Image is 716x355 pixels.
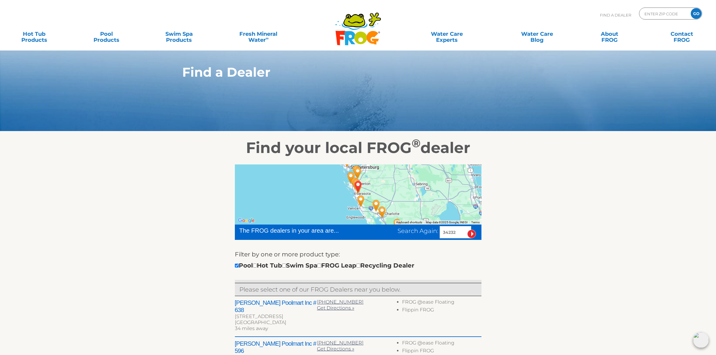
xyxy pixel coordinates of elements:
img: Google [236,217,256,225]
div: SARASOTA, FL 34232 [351,178,365,194]
li: FROG @ease Floating [402,299,481,307]
input: Zip Code Form [644,9,684,18]
span: Map data ©2025 Google, INEGI [426,221,468,224]
div: Legacy Hot Tubs, Pools & Saunas - 5 miles away. [348,175,362,191]
a: [PHONE_NUMBER] [317,299,364,305]
div: Leslie's Poolmart Inc # 120 - 64 miles away. [384,224,398,240]
a: [PHONE_NUMBER] [317,340,364,346]
input: Submit [467,230,476,238]
a: Terms (opens in new tab) [471,221,480,224]
span: 34 miles away [235,326,268,331]
sup: ∞ [266,36,269,41]
h1: Find a Dealer [182,65,506,79]
a: Swim SpaProducts [151,28,207,40]
li: FROG @ease Floating [402,340,481,348]
a: PoolProducts [78,28,135,40]
h2: Find your local FROG dealer [173,139,543,157]
a: Fresh MineralWater∞ [223,28,293,40]
div: Leslie's Poolmart, Inc. # 712 - 13 miles away. [344,170,358,186]
li: Flippin FROG [402,307,481,315]
div: [STREET_ADDRESS] [235,314,317,320]
a: Open this area in Google Maps (opens a new window) [236,217,256,225]
div: The FROG dealers in your area are... [239,226,361,235]
h2: [PERSON_NAME] Poolmart Inc # 596 [235,340,317,354]
div: Pinch-A-Penny #040 - 39 miles away. [375,204,389,220]
a: Water CareBlog [509,28,565,40]
label: Filter by one or more product type: [235,249,340,259]
button: Keyboard shortcuts [396,220,422,225]
div: Pinch-A-Penny #193 - 62 miles away. [390,216,404,233]
img: openIcon [693,332,709,348]
p: Find A Dealer [600,8,631,23]
sup: ® [412,136,420,150]
a: AboutFROG [581,28,638,40]
div: Water Club of America - 17th St - 3 miles away. [350,176,364,193]
a: Hot TubProducts [6,28,62,40]
p: Please select one of our FROG Dealers near you below. [239,285,477,294]
div: Pinch-A-Penny #010 - 17 miles away. [354,193,368,209]
div: [GEOGRAPHIC_DATA] [235,320,317,326]
h2: [PERSON_NAME] Poolmart Inc # 638 [235,299,317,314]
div: Pool Hot Tub Swim Spa FROG Leap Recycling Dealer [235,261,414,270]
a: Get Directions » [317,346,354,352]
div: The Recreational Warehouse - Fort Myers - 63 miles away. [385,223,398,239]
a: Get Directions » [317,305,354,311]
div: The Recreational Warehouse - Port Charlotte Town C - 30 miles away. [369,197,383,214]
a: ContactFROG [654,28,710,40]
input: GO [691,8,702,19]
span: Search Again: [398,227,438,234]
div: Pinch-A-Penny #133E - 15 miles away. [351,165,365,181]
a: Water CareExperts [401,28,493,40]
